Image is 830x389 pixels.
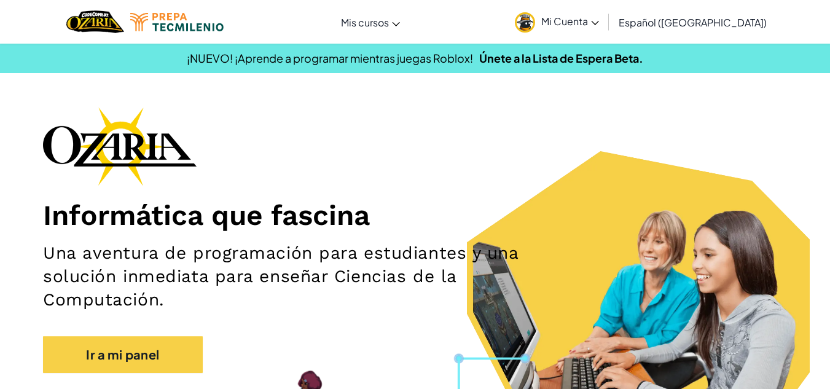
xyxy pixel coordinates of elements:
[479,51,643,65] a: Únete a la Lista de Espera Beta.
[66,9,123,34] img: Home
[187,51,473,65] span: ¡NUEVO! ¡Aprende a programar mientras juegas Roblox!
[619,16,767,29] span: Español ([GEOGRAPHIC_DATA])
[509,2,605,41] a: Mi Cuenta
[66,9,123,34] a: Ozaria by CodeCombat logo
[43,242,541,312] h2: Una aventura de programación para estudiantes y una solución inmediata para enseñar Ciencias de l...
[613,6,773,39] a: Español ([GEOGRAPHIC_DATA])
[43,107,197,186] img: Ozaria branding logo
[43,198,787,232] h1: Informática que fascina
[515,12,535,33] img: avatar
[341,16,389,29] span: Mis cursos
[130,13,224,31] img: Tecmilenio logo
[541,15,599,28] span: Mi Cuenta
[335,6,406,39] a: Mis cursos
[43,336,203,373] a: Ir a mi panel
